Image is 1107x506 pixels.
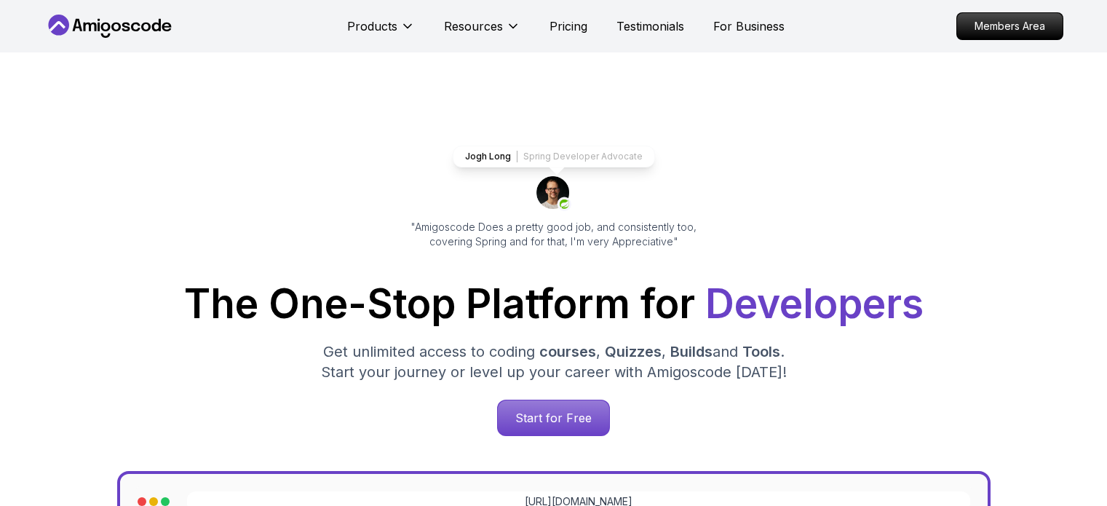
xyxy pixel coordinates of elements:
a: Pricing [549,17,587,35]
span: Builds [670,343,713,360]
p: "Amigoscode Does a pretty good job, and consistently too, covering Spring and for that, I'm very ... [391,220,717,249]
a: Testimonials [616,17,684,35]
a: For Business [713,17,785,35]
a: Start for Free [497,400,610,436]
span: Developers [705,280,924,328]
p: Members Area [957,13,1063,39]
p: Get unlimited access to coding , , and . Start your journey or level up your career with Amigosco... [309,341,798,382]
span: courses [539,343,596,360]
button: Resources [444,17,520,47]
p: Jogh Long [465,151,511,162]
span: Tools [742,343,780,360]
p: Resources [444,17,503,35]
h1: The One-Stop Platform for [56,284,1052,324]
p: Products [347,17,397,35]
a: Members Area [956,12,1063,40]
p: Spring Developer Advocate [523,151,643,162]
span: Quizzes [605,343,662,360]
p: Start for Free [498,400,609,435]
button: Products [347,17,415,47]
img: josh long [536,176,571,211]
